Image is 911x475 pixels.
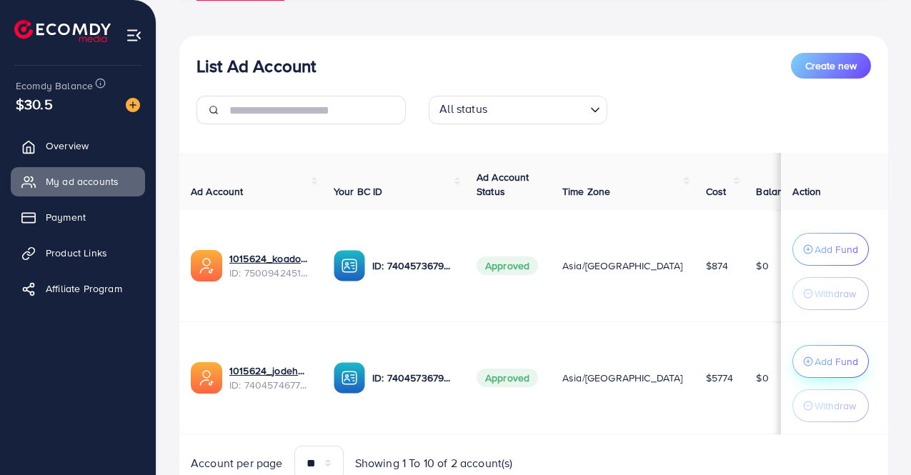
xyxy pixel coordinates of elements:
span: Cost [706,184,727,199]
div: <span class='underline'>1015624_koadok_1746449263868</span></br>7500942451029606417 [229,251,311,281]
span: $0 [756,371,768,385]
span: Asia/[GEOGRAPHIC_DATA] [562,259,683,273]
div: Search for option [429,96,607,124]
a: Product Links [11,239,145,267]
span: $5774 [706,371,734,385]
input: Search for option [492,99,584,121]
img: ic-ads-acc.e4c84228.svg [191,362,222,394]
h3: List Ad Account [196,56,316,76]
a: Overview [11,131,145,160]
span: ID: 7500942451029606417 [229,266,311,280]
button: Withdraw [792,389,869,422]
span: Showing 1 To 10 of 2 account(s) [355,455,513,471]
p: Withdraw [815,397,856,414]
div: <span class='underline'>1015624_jodeh0818_1724011909550</span></br>7404574677252866064 [229,364,311,393]
span: Balance [756,184,794,199]
button: Withdraw [792,277,869,310]
img: ic-ba-acc.ded83a64.svg [334,250,365,281]
span: $874 [706,259,729,273]
span: Payment [46,210,86,224]
span: Overview [46,139,89,153]
span: Approved [477,369,538,387]
p: Add Fund [815,353,858,370]
img: logo [14,20,111,42]
span: Account per page [191,455,283,471]
p: Add Fund [815,241,858,258]
span: $0 [756,259,768,273]
span: All status [437,98,490,121]
span: Affiliate Program [46,281,122,296]
a: Payment [11,203,145,231]
a: My ad accounts [11,167,145,196]
p: Withdraw [815,285,856,302]
img: image [126,98,140,112]
button: Add Fund [792,345,869,378]
img: ic-ads-acc.e4c84228.svg [191,250,222,281]
span: Approved [477,256,538,275]
button: Add Fund [792,233,869,266]
a: 1015624_jodeh0818_1724011909550 [229,364,311,378]
span: $30.5 [16,94,53,114]
img: ic-ba-acc.ded83a64.svg [334,362,365,394]
span: Your BC ID [334,184,383,199]
img: menu [126,27,142,44]
p: ID: 7404573679537061904 [372,257,454,274]
button: Create new [791,53,871,79]
p: ID: 7404573679537061904 [372,369,454,386]
a: 1015624_koadok_1746449263868 [229,251,311,266]
span: Asia/[GEOGRAPHIC_DATA] [562,371,683,385]
a: Affiliate Program [11,274,145,303]
span: ID: 7404574677252866064 [229,378,311,392]
span: Create new [805,59,857,73]
span: Ad Account [191,184,244,199]
iframe: Chat [850,411,900,464]
span: Ad Account Status [477,170,529,199]
span: Action [792,184,821,199]
span: My ad accounts [46,174,119,189]
span: Product Links [46,246,107,260]
span: Time Zone [562,184,610,199]
span: Ecomdy Balance [16,79,93,93]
